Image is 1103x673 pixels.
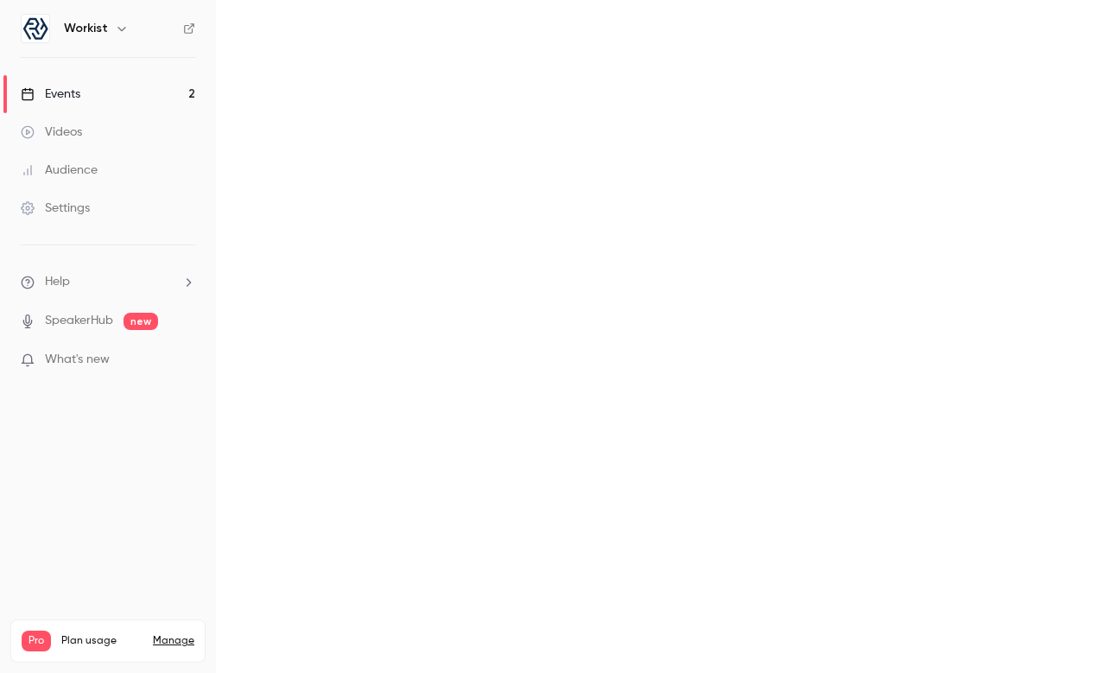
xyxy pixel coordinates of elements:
[45,312,113,330] a: SpeakerHub
[124,313,158,330] span: new
[45,273,70,291] span: Help
[22,631,51,651] span: Pro
[22,15,49,42] img: Workist
[21,200,90,217] div: Settings
[61,634,143,648] span: Plan usage
[21,86,80,103] div: Events
[174,352,195,368] iframe: Noticeable Trigger
[21,162,98,179] div: Audience
[21,273,195,291] li: help-dropdown-opener
[153,634,194,648] a: Manage
[21,124,82,141] div: Videos
[64,20,108,37] h6: Workist
[45,351,110,369] span: What's new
